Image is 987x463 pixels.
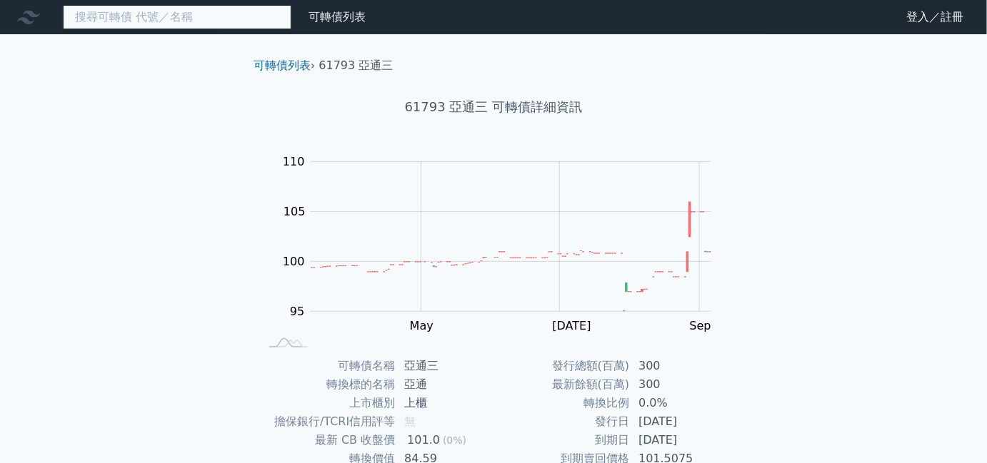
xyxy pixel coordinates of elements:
td: 到期日 [493,431,630,449]
a: 可轉債列表 [309,10,366,24]
td: 轉換比例 [493,394,630,412]
td: 擔保銀行/TCRI信用評等 [259,412,396,431]
a: 可轉債列表 [254,58,311,72]
li: 61793 亞通三 [319,57,394,74]
td: 可轉債名稱 [259,357,396,375]
td: 最新餘額(百萬) [493,375,630,394]
tspan: 100 [283,255,305,268]
input: 搜尋可轉債 代號／名稱 [63,5,291,29]
tspan: 110 [283,155,305,168]
td: 300 [630,375,728,394]
td: 亞通 [396,375,493,394]
tspan: [DATE] [553,319,591,332]
tspan: May [410,319,434,332]
span: 無 [404,414,416,428]
td: 最新 CB 收盤價 [259,431,396,449]
a: 登入／註冊 [896,6,976,29]
td: [DATE] [630,412,728,431]
span: (0%) [443,434,466,446]
tspan: Sep [690,319,711,332]
td: 轉換標的名稱 [259,375,396,394]
td: 0.0% [630,394,728,412]
td: 上市櫃別 [259,394,396,412]
td: 上櫃 [396,394,493,412]
td: 亞通三 [396,357,493,375]
g: Chart [276,155,733,332]
td: 發行日 [493,412,630,431]
td: 300 [630,357,728,375]
td: 發行總額(百萬) [493,357,630,375]
li: › [254,57,315,74]
tspan: 95 [290,305,304,318]
h1: 61793 亞通三 可轉債詳細資訊 [242,97,745,117]
tspan: 105 [284,205,306,218]
div: 101.0 [404,432,443,449]
td: [DATE] [630,431,728,449]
